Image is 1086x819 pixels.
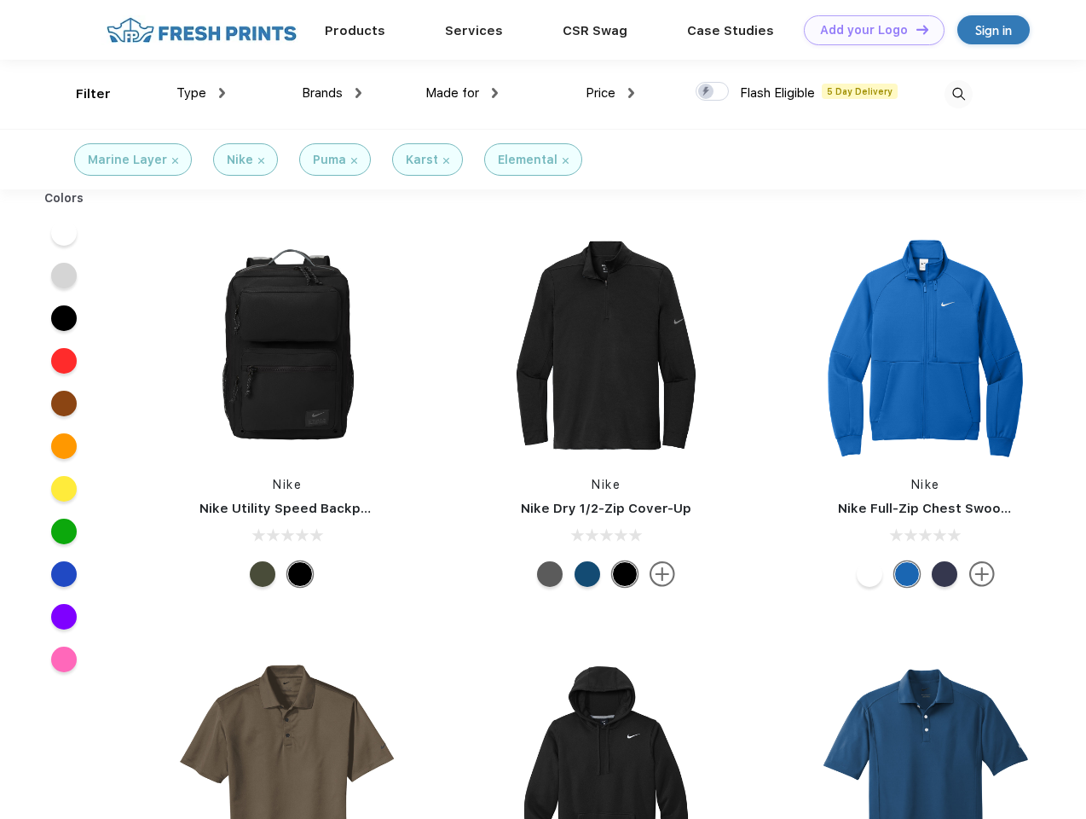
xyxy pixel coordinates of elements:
div: Puma [313,151,346,169]
div: Black Heather [537,561,563,587]
span: Brands [302,85,343,101]
a: Nike [273,478,302,491]
img: desktop_search.svg [944,80,973,108]
div: Royal [894,561,920,587]
div: Midnight Navy [932,561,957,587]
div: Cargo Khaki [250,561,275,587]
img: DT [916,25,928,34]
img: filter_cancel.svg [351,158,357,164]
a: Services [445,23,503,38]
div: Karst [406,151,438,169]
img: more.svg [650,561,675,587]
img: dropdown.png [492,88,498,98]
div: Elemental [498,151,557,169]
div: Add your Logo [820,23,908,38]
img: more.svg [969,561,995,587]
span: Price [586,85,615,101]
a: Sign in [957,15,1030,44]
img: func=resize&h=266 [493,232,719,459]
img: dropdown.png [219,88,225,98]
div: Sign in [975,20,1012,40]
span: Type [176,85,206,101]
img: dropdown.png [355,88,361,98]
div: Black [287,561,313,587]
a: Nike Utility Speed Backpack [199,501,384,516]
div: Gym Blue [575,561,600,587]
span: Flash Eligible [740,85,815,101]
img: dropdown.png [628,88,634,98]
a: Products [325,23,385,38]
img: filter_cancel.svg [258,158,264,164]
a: CSR Swag [563,23,627,38]
span: 5 Day Delivery [822,84,898,99]
img: filter_cancel.svg [563,158,569,164]
img: func=resize&h=266 [812,232,1039,459]
a: Nike [911,478,940,491]
div: Filter [76,84,111,104]
img: filter_cancel.svg [443,158,449,164]
div: White [857,561,882,587]
div: Nike [227,151,253,169]
img: func=resize&h=266 [174,232,401,459]
span: Made for [425,85,479,101]
img: fo%20logo%202.webp [101,15,302,45]
a: Nike Dry 1/2-Zip Cover-Up [521,501,691,516]
div: Colors [32,189,97,207]
div: Marine Layer [88,151,167,169]
img: filter_cancel.svg [172,158,178,164]
a: Nike Full-Zip Chest Swoosh Jacket [838,501,1065,516]
a: Nike [592,478,621,491]
div: Black [612,561,638,587]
